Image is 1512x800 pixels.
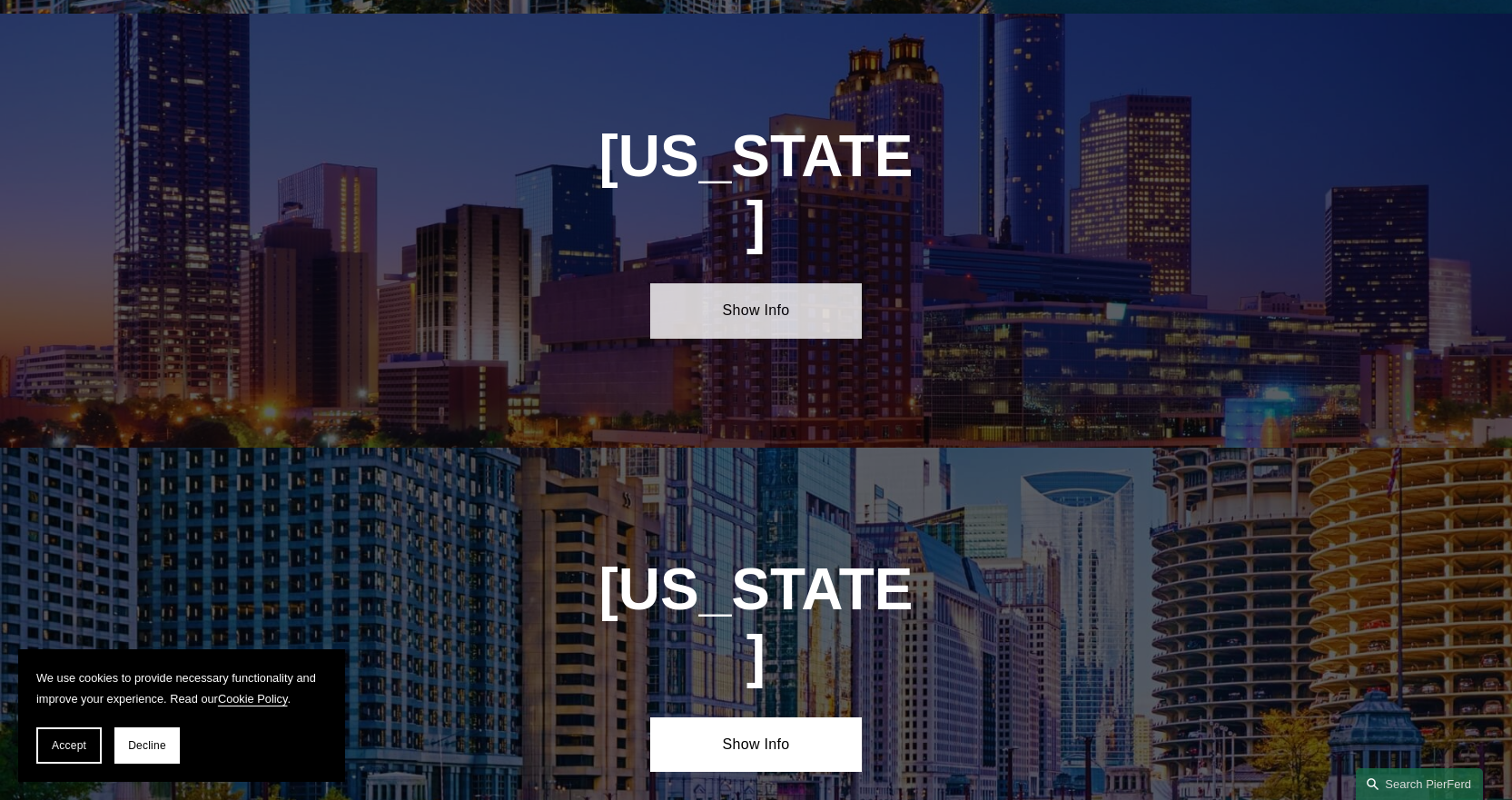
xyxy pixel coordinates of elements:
button: Decline [114,727,180,764]
span: Decline [128,739,166,752]
span: Accept [52,739,86,752]
p: We use cookies to provide necessary functionality and improve your experience. Read our . [36,667,327,709]
h1: [US_STATE] [598,123,915,256]
button: Accept [36,727,102,764]
a: Show Info [650,717,862,772]
h1: [US_STATE] [598,557,915,689]
a: Show Info [650,283,862,338]
a: Search this site [1356,768,1483,800]
a: Cookie Policy [218,692,288,706]
section: Cookie banner [18,649,345,782]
